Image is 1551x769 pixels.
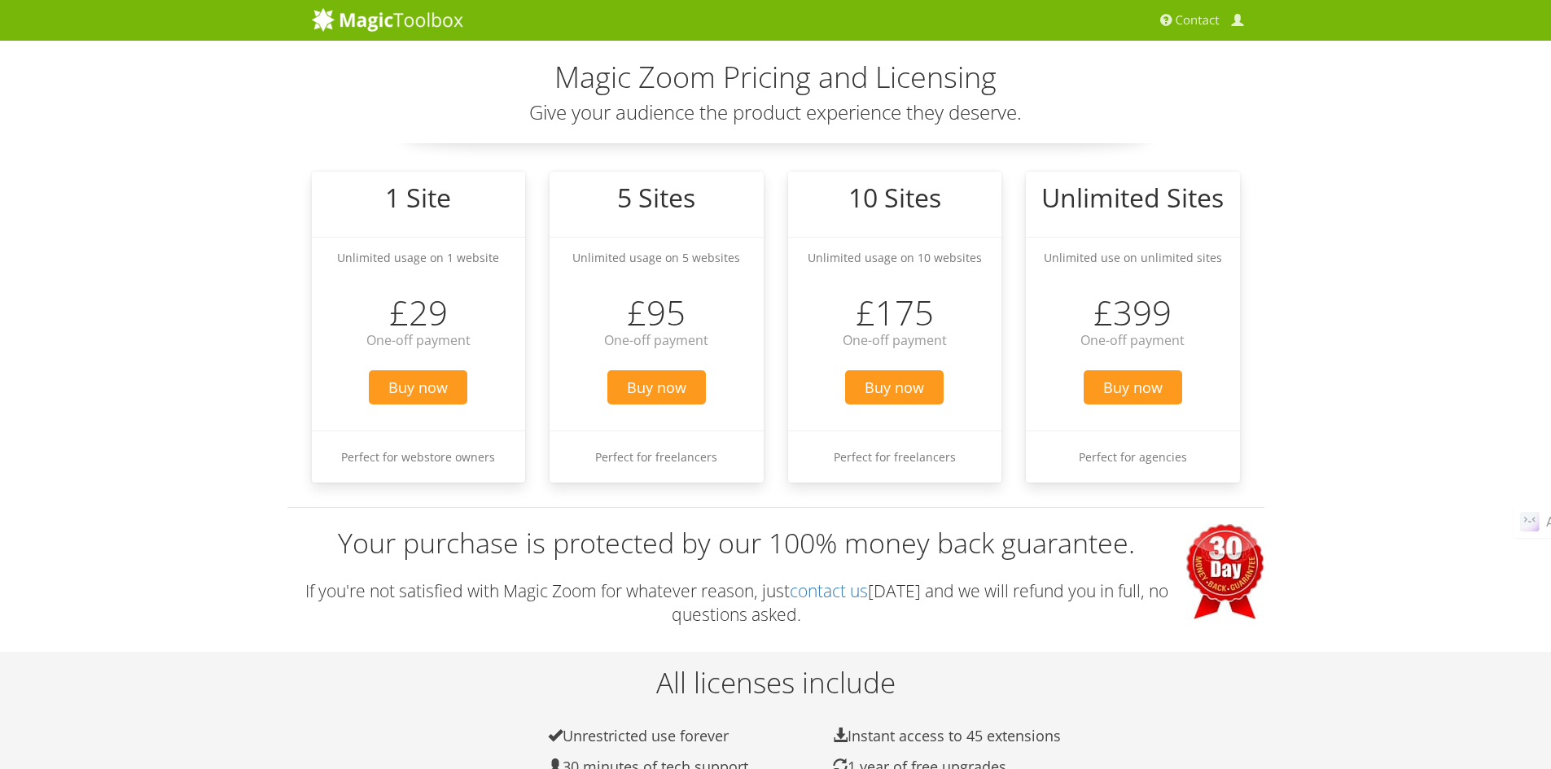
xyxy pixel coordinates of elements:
span: Buy now [845,370,944,404]
p: If you're not satisfied with Magic Zoom for whatever reason, just [DATE] and we will refund you i... [287,579,1264,627]
li: Perfect for agencies [1026,430,1240,483]
h3: £399 [1026,294,1240,331]
span: Buy now [607,370,706,404]
span: Buy now [369,370,467,404]
big: 1 Site [385,180,451,215]
li: Unlimited usage on 5 websites [550,237,764,277]
li: Perfect for freelancers [788,430,1002,483]
span: One-off payment [1080,331,1185,349]
h3: £95 [550,294,764,331]
span: One-off payment [843,331,947,349]
img: MagicToolbox.com - Image tools for your website [312,7,463,32]
span: Contact [1176,12,1220,28]
h2: Magic Zoom Pricing and Licensing [312,61,1240,94]
span: Buy now [1084,370,1182,404]
a: contact us [790,579,868,602]
big: Unlimited Sites [1041,180,1224,215]
li: Perfect for freelancers [550,430,764,483]
h3: £29 [312,294,526,331]
h2: All licenses include [287,667,1264,699]
span: One-off payment [604,331,708,349]
li: Unlimited usage on 1 website [312,237,526,277]
li: Instant access to 45 extensions [796,727,1081,745]
h3: £175 [788,294,1002,331]
h3: Your purchase is protected by our 100% money back guarantee. [287,524,1264,563]
img: 30 days money-back guarantee [1186,524,1264,619]
li: Unlimited use on unlimited sites [1026,237,1240,277]
span: One-off payment [366,331,471,349]
li: Unrestricted use forever [511,727,796,745]
li: Perfect for webstore owners [312,430,526,483]
h3: Give your audience the product experience they deserve. [312,102,1240,123]
big: 10 Sites [848,180,941,215]
li: Unlimited usage on 10 websites [788,237,1002,277]
big: 5 Sites [617,180,695,215]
